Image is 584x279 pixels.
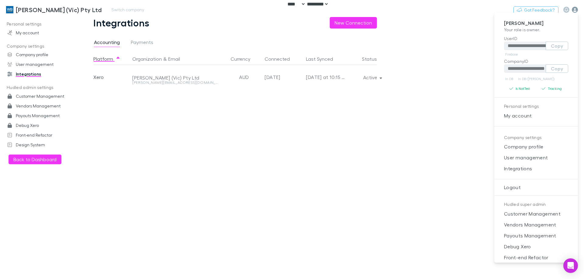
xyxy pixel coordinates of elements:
button: Copy [546,64,568,73]
a: In DB ([PERSON_NAME]) [517,75,556,83]
span: Company profile [499,143,573,150]
a: Firebase [504,51,519,58]
p: Hudled super admin [504,201,568,208]
p: Your role is owner . [504,26,568,33]
p: UserID [504,35,568,42]
span: Debug Xero [499,243,573,250]
span: Logout [499,184,573,191]
button: Tracking [536,85,568,92]
p: [PERSON_NAME] [504,20,568,26]
button: Is NotTest [504,85,536,92]
div: Open Intercom Messenger [563,258,578,273]
a: In DB [504,75,514,83]
p: Company settings [504,134,568,141]
p: CompanyID [504,58,568,64]
span: Integrations [499,165,573,172]
span: Front-end Refactor [499,254,573,261]
span: User management [499,154,573,161]
button: Copy [546,42,568,50]
span: My account [499,112,573,119]
span: Payouts Management [499,232,573,239]
p: Personal settings [504,103,568,110]
span: Vendors Management [499,221,573,228]
span: Customer Management [499,210,573,217]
